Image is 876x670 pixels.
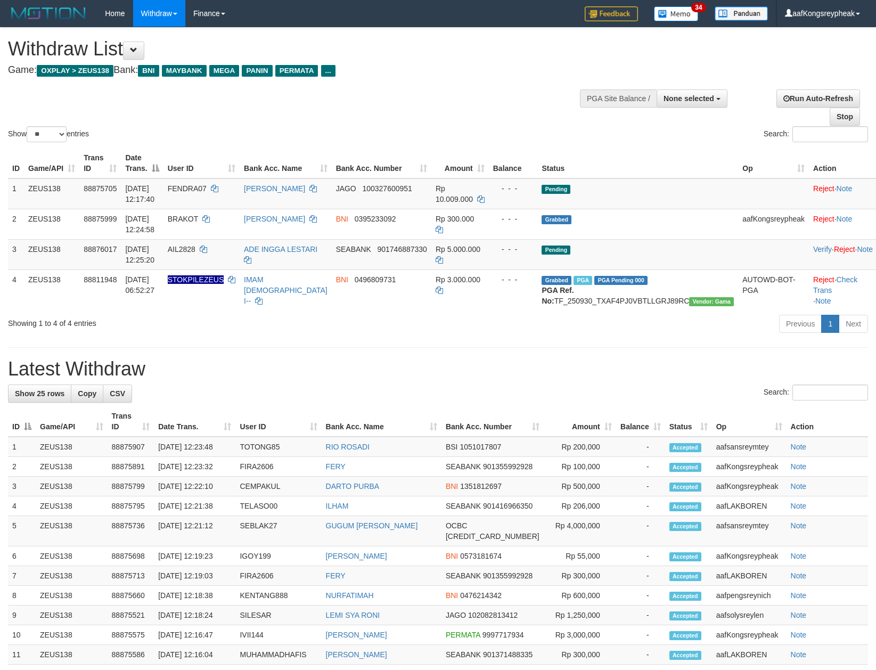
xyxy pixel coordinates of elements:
span: JAGO [336,184,356,193]
span: PANIN [242,65,272,77]
td: Rp 200,000 [544,437,616,457]
td: - [616,457,665,477]
span: SEABANK [446,571,481,580]
th: Op: activate to sort column ascending [712,406,787,437]
th: Bank Acc. Name: activate to sort column ascending [322,406,441,437]
label: Search: [764,126,868,142]
span: SEABANK [336,245,371,254]
a: Note [791,443,807,451]
th: Amount: activate to sort column ascending [431,148,489,178]
th: Bank Acc. Name: activate to sort column ascending [240,148,332,178]
td: [DATE] 12:21:38 [154,496,235,516]
span: Copy 901355992928 to clipboard [483,462,533,471]
span: SEABANK [446,502,481,510]
td: aafKongsreypheak [738,209,809,239]
td: aafsansreymtey [712,437,787,457]
span: Accepted [669,611,701,620]
span: [DATE] 12:24:58 [125,215,154,234]
td: [DATE] 12:16:04 [154,645,235,665]
td: - [616,546,665,566]
td: 8 [8,586,36,606]
td: ZEUS138 [36,437,108,457]
img: Feedback.jpg [585,6,638,21]
td: 3 [8,239,24,269]
td: 2 [8,457,36,477]
td: aafKongsreypheak [712,477,787,496]
span: 88875999 [84,215,117,223]
span: Show 25 rows [15,389,64,398]
span: BNI [336,275,348,284]
td: ZEUS138 [24,178,79,209]
span: BNI [446,591,458,600]
span: Copy 901416966350 to clipboard [483,502,533,510]
span: BRAKOT [168,215,198,223]
td: Rp 600,000 [544,586,616,606]
td: - [616,516,665,546]
span: Copy 693817527163 to clipboard [446,532,539,541]
a: CSV [103,385,132,403]
span: Copy 1351812697 to clipboard [460,482,502,491]
div: - - - [493,244,534,255]
td: ZEUS138 [36,516,108,546]
span: MEGA [209,65,240,77]
td: KENTANG888 [235,586,321,606]
span: Accepted [669,483,701,492]
a: ADE INGGA LESTARI [244,245,317,254]
span: Pending [542,246,570,255]
td: aafsolysreylen [712,606,787,625]
a: [PERSON_NAME] [244,215,305,223]
a: Run Auto-Refresh [776,89,860,108]
td: - [616,606,665,625]
td: ZEUS138 [36,546,108,566]
th: Game/API: activate to sort column ascending [36,406,108,437]
span: PERMATA [446,631,480,639]
a: Note [791,631,807,639]
th: Trans ID: activate to sort column ascending [79,148,121,178]
td: Rp 206,000 [544,496,616,516]
b: PGA Ref. No: [542,286,574,305]
th: User ID: activate to sort column ascending [163,148,240,178]
td: 10 [8,625,36,645]
a: Note [791,552,807,560]
span: Accepted [669,592,701,601]
span: Accepted [669,463,701,472]
span: Accepted [669,651,701,660]
span: ... [321,65,335,77]
th: Game/API: activate to sort column ascending [24,148,79,178]
td: - [616,645,665,665]
span: Copy 0395233092 to clipboard [355,215,396,223]
span: Copy 901355992928 to clipboard [483,571,533,580]
a: Note [791,462,807,471]
th: Balance [489,148,538,178]
span: [DATE] 06:52:27 [125,275,154,295]
td: aafpengsreynich [712,586,787,606]
th: Status: activate to sort column ascending [665,406,712,437]
a: [PERSON_NAME] [326,650,387,659]
td: 88875575 [108,625,154,645]
a: Note [837,215,853,223]
div: - - - [493,214,534,224]
h1: Latest Withdraw [8,358,868,380]
td: 1 [8,178,24,209]
span: Grabbed [542,276,571,285]
td: aafKongsreypheak [712,457,787,477]
td: ZEUS138 [36,457,108,477]
span: PGA Pending [594,276,648,285]
td: [DATE] 12:16:47 [154,625,235,645]
span: 34 [691,3,706,12]
td: 88875698 [108,546,154,566]
td: 88875795 [108,496,154,516]
span: Vendor URL: https://trx31.1velocity.biz [689,297,734,306]
th: Date Trans.: activate to sort column descending [121,148,163,178]
td: TELASO00 [235,496,321,516]
span: SEABANK [446,650,481,659]
span: FENDRA07 [168,184,207,193]
td: MUHAMMADHAFIS [235,645,321,665]
td: - [616,477,665,496]
a: Check Trans [813,275,857,295]
span: 88876017 [84,245,117,254]
td: [DATE] 12:21:12 [154,516,235,546]
h4: Game: Bank: [8,65,574,76]
td: Rp 1,250,000 [544,606,616,625]
a: Note [815,297,831,305]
